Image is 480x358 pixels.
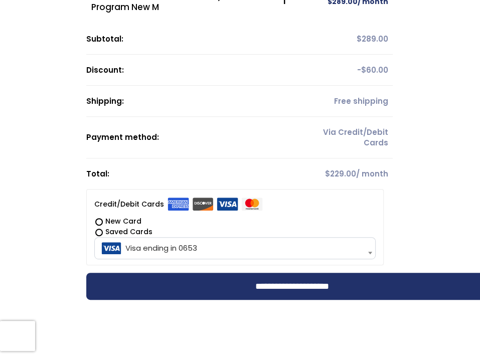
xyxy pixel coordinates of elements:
[86,158,304,189] th: Total:
[356,34,361,44] span: $
[94,216,376,227] label: New Card
[356,34,388,44] span: 289.00
[86,24,304,55] th: Subtotal:
[97,238,373,259] span: Visa ending in 0653
[304,55,393,86] td: -
[325,168,330,179] span: $
[217,198,238,211] img: visa.svg
[94,227,376,237] label: Saved Cards
[361,65,366,75] span: $
[192,198,214,211] img: discover.svg
[94,197,263,211] label: Credit/Debit Cards
[86,86,304,117] th: Shipping:
[304,158,393,189] td: / month
[86,117,304,158] th: Payment method:
[325,168,356,179] span: 229.00
[168,198,189,211] img: amex.svg
[94,237,376,259] span: Visa ending in 0653
[304,86,393,117] td: Free shipping
[304,117,393,158] td: Via Credit/Debit Cards
[361,65,388,75] span: 60.00
[86,55,304,86] th: Discount:
[241,198,263,211] img: mastercard.svg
